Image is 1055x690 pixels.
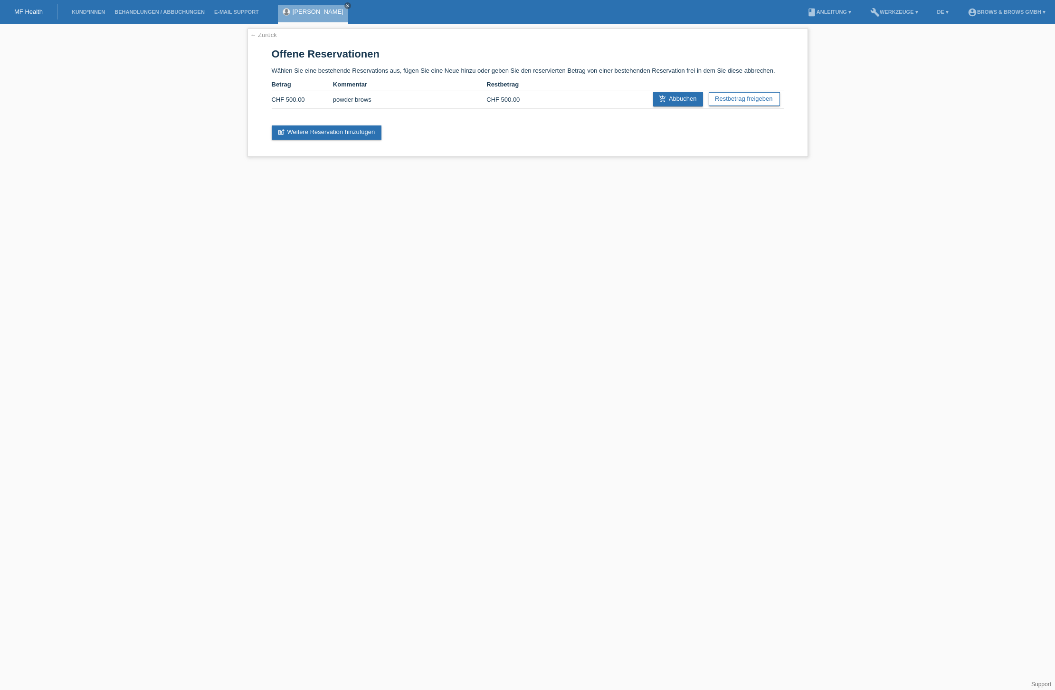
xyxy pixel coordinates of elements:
a: E-Mail Support [209,9,264,15]
td: CHF 500.00 [272,90,333,109]
a: ← Zurück [250,31,277,38]
a: Support [1031,681,1051,688]
a: account_circleBrows & Brows GmbH ▾ [963,9,1050,15]
a: Kund*innen [67,9,110,15]
a: buildWerkzeuge ▾ [865,9,923,15]
a: Behandlungen / Abbuchungen [110,9,209,15]
a: DE ▾ [932,9,953,15]
td: powder brows [333,90,486,109]
i: book [807,8,817,17]
a: post_addWeitere Reservation hinzufügen [272,125,382,140]
i: add_shopping_cart [659,95,666,103]
a: Restbetrag freigeben [709,92,779,106]
th: Kommentar [333,79,486,90]
td: CHF 500.00 [486,90,548,109]
a: close [344,2,351,9]
th: Betrag [272,79,333,90]
a: bookAnleitung ▾ [802,9,856,15]
i: build [870,8,880,17]
h1: Offene Reservationen [272,48,784,60]
a: MF Health [14,8,43,15]
a: add_shopping_cartAbbuchen [653,92,703,106]
i: close [345,3,350,8]
i: account_circle [968,8,977,17]
i: post_add [277,128,285,136]
a: [PERSON_NAME] [293,8,343,15]
th: Restbetrag [486,79,548,90]
div: Wählen Sie eine bestehende Reservations aus, fügen Sie eine Neue hinzu oder geben Sie den reservi... [247,29,808,157]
